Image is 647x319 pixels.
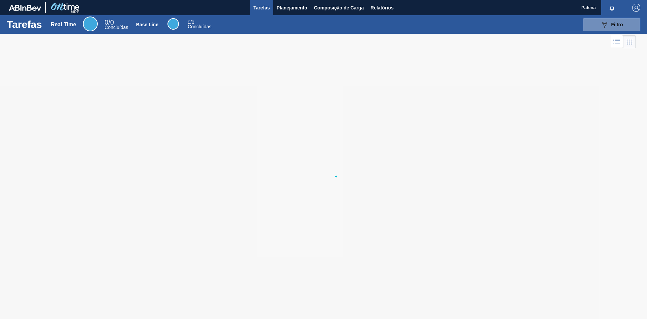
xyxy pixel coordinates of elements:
[188,20,211,29] div: Base Line
[188,20,194,25] span: / 0
[611,22,623,27] span: Filtro
[104,19,108,26] span: 0
[277,4,307,12] span: Planejamento
[188,20,190,25] span: 0
[253,4,270,12] span: Tarefas
[371,4,394,12] span: Relatórios
[632,4,640,12] img: Logout
[601,3,623,12] button: Notificações
[9,5,41,11] img: TNhmsLtSVTkK8tSr43FrP2fwEKptu5GPRR3wAAAABJRU5ErkJggg==
[51,22,76,28] div: Real Time
[314,4,364,12] span: Composição de Carga
[104,19,114,26] span: / 0
[167,18,179,30] div: Base Line
[7,21,42,28] h1: Tarefas
[83,17,98,31] div: Real Time
[104,20,128,30] div: Real Time
[188,24,211,29] span: Concluídas
[136,22,158,27] div: Base Line
[583,18,640,31] button: Filtro
[104,25,128,30] span: Concluídas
